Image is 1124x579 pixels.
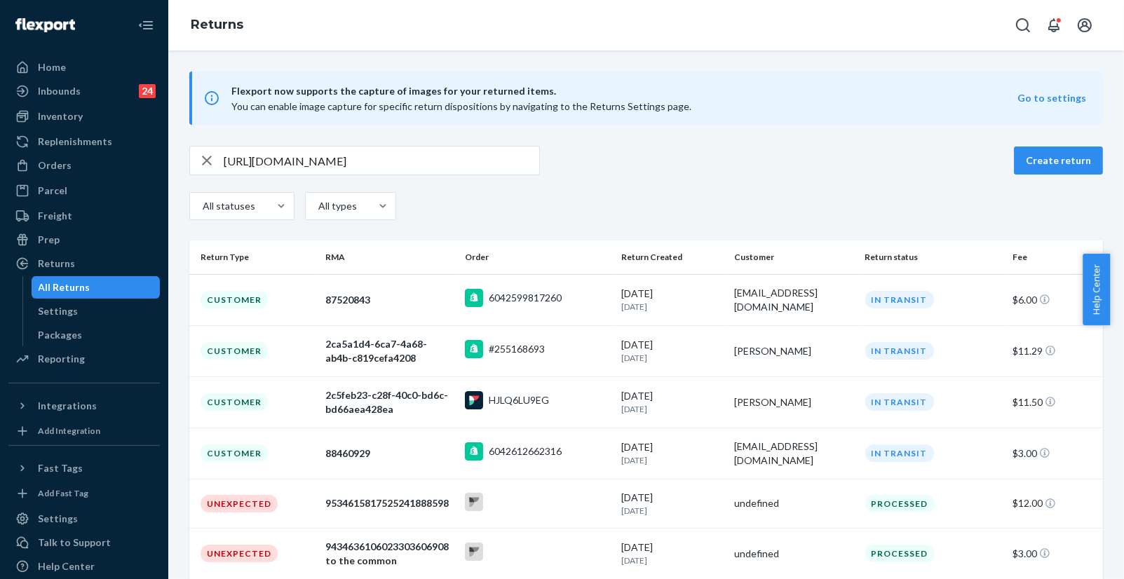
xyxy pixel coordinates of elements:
[621,454,723,466] p: [DATE]
[38,184,67,198] div: Parcel
[621,540,723,566] div: [DATE]
[8,457,160,479] button: Fast Tags
[621,554,723,566] p: [DATE]
[1014,147,1103,175] button: Create return
[621,505,723,517] p: [DATE]
[189,240,320,274] th: Return Type
[38,461,83,475] div: Fast Tags
[38,60,66,74] div: Home
[38,233,60,247] div: Prep
[8,229,160,251] a: Prep
[734,395,853,409] div: [PERSON_NAME]
[1017,91,1086,105] button: Go to settings
[8,485,160,502] a: Add Fast Tag
[734,286,853,314] div: [EMAIL_ADDRESS][DOMAIN_NAME]
[860,240,1008,274] th: Return status
[8,252,160,275] a: Returns
[734,344,853,358] div: [PERSON_NAME]
[231,83,1017,100] span: Flexport now supports the capture of images for your returned items.
[38,84,81,98] div: Inbounds
[39,280,90,294] div: All Returns
[38,352,85,366] div: Reporting
[32,324,161,346] a: Packages
[325,388,454,416] div: 2c5feb23-c28f-40c0-bd6c-bd66aea428ea
[489,393,549,407] div: HJLQ6LU9EG
[734,496,853,510] div: undefined
[865,495,935,512] div: Processed
[8,179,160,202] a: Parcel
[621,440,723,466] div: [DATE]
[865,545,935,562] div: Processed
[38,512,78,526] div: Settings
[8,508,160,530] a: Settings
[8,555,160,578] a: Help Center
[38,109,83,123] div: Inventory
[1007,376,1103,428] td: $11.50
[1083,254,1110,325] button: Help Center
[32,276,161,299] a: All Returns
[191,17,243,32] a: Returns
[8,423,160,440] a: Add Integration
[39,328,83,342] div: Packages
[1007,428,1103,479] td: $3.00
[32,300,161,322] a: Settings
[201,495,278,512] div: Unexpected
[621,389,723,415] div: [DATE]
[325,447,454,461] div: 88460929
[616,240,729,274] th: Return Created
[729,240,859,274] th: Customer
[8,348,160,370] a: Reporting
[489,291,562,305] div: 6042599817260
[231,100,691,112] span: You can enable image capture for specific return dispositions by navigating to the Returns Settin...
[459,240,616,274] th: Order
[621,403,723,415] p: [DATE]
[38,135,112,149] div: Replenishments
[201,291,268,308] div: Customer
[621,491,723,517] div: [DATE]
[38,536,111,550] div: Talk to Support
[865,393,934,411] div: In Transit
[621,301,723,313] p: [DATE]
[865,291,934,308] div: In Transit
[621,352,723,364] p: [DATE]
[8,154,160,177] a: Orders
[180,5,255,46] ol: breadcrumbs
[201,545,278,562] div: Unexpected
[38,158,72,172] div: Orders
[1007,325,1103,376] td: $11.29
[38,399,97,413] div: Integrations
[38,257,75,271] div: Returns
[1007,528,1103,579] td: $3.00
[224,147,539,175] input: Search returns by rma, id, tracking number
[318,199,355,213] div: All types
[38,209,72,223] div: Freight
[325,337,454,365] div: 2ca5a1d4-6ca7-4a68-ab4b-c819cefa4208
[132,11,160,39] button: Close Navigation
[201,393,268,411] div: Customer
[865,444,934,462] div: In Transit
[201,342,268,360] div: Customer
[201,444,268,462] div: Customer
[1009,11,1037,39] button: Open Search Box
[325,496,454,510] div: 9534615817525241888598
[1007,274,1103,325] td: $6.00
[38,425,100,437] div: Add Integration
[489,342,545,356] div: #255168693
[8,56,160,79] a: Home
[8,80,160,102] a: Inbounds24
[38,487,88,499] div: Add Fast Tag
[489,444,562,458] div: 6042612662316
[8,395,160,417] button: Integrations
[8,531,160,554] a: Talk to Support
[38,559,95,573] div: Help Center
[734,547,853,561] div: undefined
[325,293,454,307] div: 87520843
[325,540,454,568] div: 9434636106023303606908 to the common
[734,440,853,468] div: [EMAIL_ADDRESS][DOMAIN_NAME]
[1071,11,1099,39] button: Open account menu
[865,342,934,360] div: In Transit
[39,304,79,318] div: Settings
[15,18,75,32] img: Flexport logo
[203,199,253,213] div: All statuses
